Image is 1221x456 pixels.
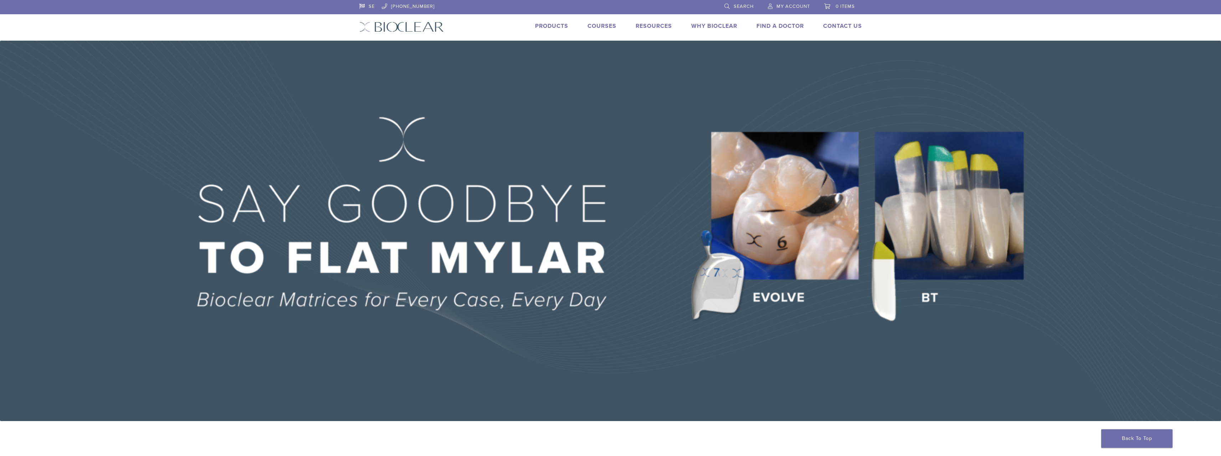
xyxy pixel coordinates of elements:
span: 0 items [836,4,855,9]
a: Contact Us [823,22,862,30]
a: Find A Doctor [756,22,804,30]
a: Resources [636,22,672,30]
a: Products [535,22,568,30]
a: Courses [588,22,616,30]
span: My Account [776,4,810,9]
a: Why Bioclear [691,22,737,30]
img: Bioclear [359,22,444,32]
span: Search [734,4,754,9]
a: Back To Top [1101,429,1173,448]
